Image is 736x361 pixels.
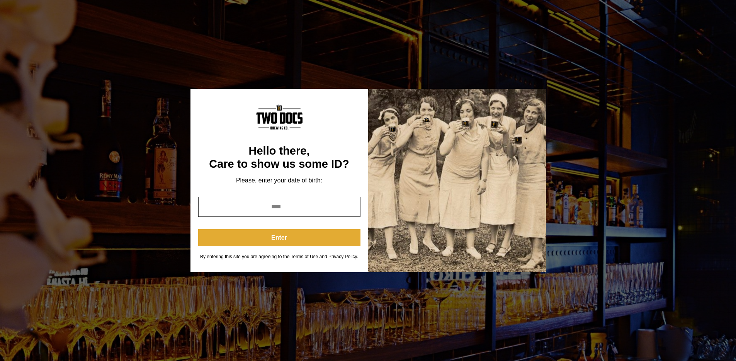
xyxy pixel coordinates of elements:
[198,177,360,184] div: Please, enter your date of birth:
[198,145,360,170] div: Hello there, Care to show us some ID?
[198,197,360,217] input: year
[198,254,360,260] div: By entering this site you are agreeing to the Terms of Use and Privacy Policy.
[198,229,360,246] button: Enter
[256,104,303,129] img: Content Logo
